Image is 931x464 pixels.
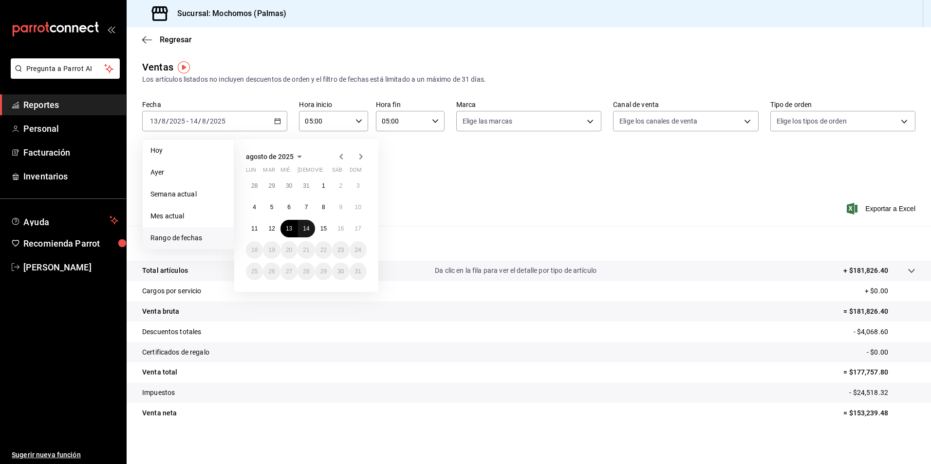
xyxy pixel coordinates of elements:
input: ---- [169,117,186,125]
abbr: 23 de agosto de 2025 [337,247,344,253]
button: open_drawer_menu [107,25,115,33]
button: Exportar a Excel [849,203,915,214]
p: Cargos por servicio [142,286,202,296]
abbr: martes [263,167,275,177]
span: / [166,117,169,125]
p: + $0.00 [865,286,915,296]
button: 28 de agosto de 2025 [298,263,315,280]
abbr: 9 de agosto de 2025 [339,204,342,211]
abbr: 18 de agosto de 2025 [251,247,258,253]
p: - $0.00 [867,347,915,357]
abbr: 30 de agosto de 2025 [337,268,344,275]
button: 10 de agosto de 2025 [350,198,367,216]
span: Semana actual [150,189,226,199]
span: Ayer [150,167,226,178]
label: Canal de venta [613,101,758,108]
abbr: 21 de agosto de 2025 [303,247,309,253]
p: Da clic en la fila para ver el detalle por tipo de artículo [435,266,596,276]
label: Hora fin [376,101,445,108]
abbr: 19 de agosto de 2025 [268,247,275,253]
span: Rango de fechas [150,233,226,243]
button: agosto de 2025 [246,151,305,162]
abbr: 12 de agosto de 2025 [268,225,275,232]
abbr: lunes [246,167,256,177]
button: 14 de agosto de 2025 [298,220,315,237]
abbr: 20 de agosto de 2025 [286,247,292,253]
button: Regresar [142,35,192,44]
abbr: 7 de agosto de 2025 [305,204,308,211]
abbr: 1 de agosto de 2025 [322,182,325,189]
label: Hora inicio [299,101,368,108]
abbr: 2 de agosto de 2025 [339,182,342,189]
span: Reportes [23,98,118,111]
button: 20 de agosto de 2025 [280,241,298,259]
button: Pregunta a Parrot AI [11,58,120,79]
input: -- [189,117,198,125]
label: Marca [456,101,601,108]
span: Personal [23,122,118,135]
label: Tipo de orden [770,101,915,108]
span: Recomienda Parrot [23,237,118,250]
p: Venta bruta [142,306,179,317]
p: - $4,068.60 [854,327,915,337]
abbr: 30 de julio de 2025 [286,182,292,189]
button: 2 de agosto de 2025 [332,177,349,195]
span: / [206,117,209,125]
span: Inventarios [23,170,118,183]
span: Facturación [23,146,118,159]
button: 16 de agosto de 2025 [332,220,349,237]
p: Descuentos totales [142,327,201,337]
a: Pregunta a Parrot AI [7,71,120,81]
button: 9 de agosto de 2025 [332,198,349,216]
input: -- [202,117,206,125]
input: -- [149,117,158,125]
p: Impuestos [142,388,175,398]
span: Regresar [160,35,192,44]
p: Venta total [142,367,177,377]
button: 30 de agosto de 2025 [332,263,349,280]
button: 19 de agosto de 2025 [263,241,280,259]
div: Los artículos listados no incluyen descuentos de orden y el filtro de fechas está limitado a un m... [142,74,915,85]
abbr: 29 de agosto de 2025 [320,268,327,275]
abbr: 24 de agosto de 2025 [355,247,361,253]
button: 15 de agosto de 2025 [315,220,332,237]
button: 29 de agosto de 2025 [315,263,332,280]
input: ---- [209,117,226,125]
span: - [186,117,188,125]
button: 23 de agosto de 2025 [332,241,349,259]
span: Elige los canales de venta [619,116,697,126]
abbr: miércoles [280,167,290,177]
abbr: 26 de agosto de 2025 [268,268,275,275]
p: - $24,518.32 [849,388,915,398]
span: Sugerir nueva función [12,450,118,460]
abbr: viernes [315,167,323,177]
abbr: domingo [350,167,362,177]
span: Hoy [150,145,226,156]
span: / [198,117,201,125]
div: Ventas [142,60,173,74]
abbr: sábado [332,167,342,177]
span: / [158,117,161,125]
button: 11 de agosto de 2025 [246,220,263,237]
abbr: 13 de agosto de 2025 [286,225,292,232]
button: 24 de agosto de 2025 [350,241,367,259]
button: 28 de julio de 2025 [246,177,263,195]
button: 22 de agosto de 2025 [315,241,332,259]
abbr: 31 de agosto de 2025 [355,268,361,275]
span: Elige las marcas [463,116,512,126]
abbr: 25 de agosto de 2025 [251,268,258,275]
abbr: 29 de julio de 2025 [268,182,275,189]
button: 12 de agosto de 2025 [263,220,280,237]
button: 7 de agosto de 2025 [298,198,315,216]
button: 1 de agosto de 2025 [315,177,332,195]
span: Ayuda [23,214,106,226]
abbr: 5 de agosto de 2025 [270,204,274,211]
p: = $181,826.40 [843,306,915,317]
span: Pregunta a Parrot AI [26,64,105,74]
button: 30 de julio de 2025 [280,177,298,195]
button: 17 de agosto de 2025 [350,220,367,237]
button: 21 de agosto de 2025 [298,241,315,259]
p: Resumen [142,237,915,249]
input: -- [161,117,166,125]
